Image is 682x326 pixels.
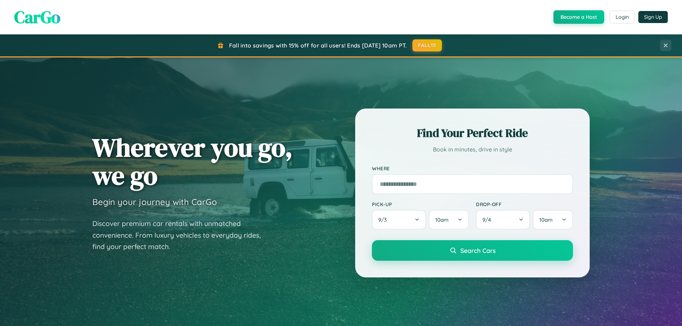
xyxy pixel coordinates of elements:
[435,216,449,223] span: 10am
[533,210,573,230] button: 10am
[92,133,293,189] h1: Wherever you go, we go
[553,10,604,24] button: Become a Host
[372,210,426,230] button: 9/3
[372,165,573,171] label: Where
[476,201,573,207] label: Drop-off
[482,216,494,223] span: 9 / 4
[229,42,407,49] span: Fall into savings with 15% off for all users! Ends [DATE] 10am PT.
[372,144,573,155] p: Book in minutes, drive in style
[429,210,469,230] button: 10am
[372,240,573,261] button: Search Cars
[539,216,553,223] span: 10am
[460,247,496,254] span: Search Cars
[638,11,668,23] button: Sign Up
[92,197,217,207] h3: Begin your journey with CarGo
[412,39,442,51] button: FALL15
[372,201,469,207] label: Pick-up
[378,216,390,223] span: 9 / 3
[610,11,635,23] button: Login
[92,218,270,253] p: Discover premium car rentals with unmatched convenience. From luxury vehicles to everyday rides, ...
[14,5,60,29] span: CarGo
[372,125,573,141] h2: Find Your Perfect Ride
[476,210,530,230] button: 9/4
